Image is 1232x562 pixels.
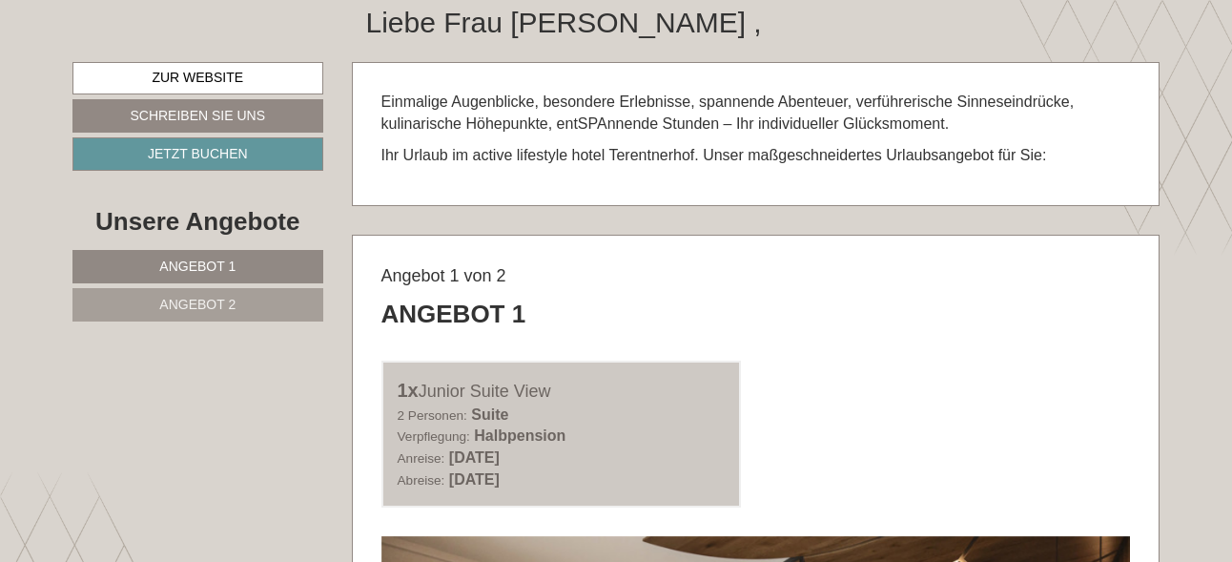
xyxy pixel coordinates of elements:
[381,145,1131,167] p: Ihr Urlaub im active lifestyle hotel Terentnerhof. Unser maßgeschneidertes Urlaubsangebot für Sie:
[398,377,726,405] div: Junior Suite View
[398,429,470,444] small: Verpflegung:
[72,137,323,171] a: Jetzt buchen
[398,380,419,401] b: 1x
[381,266,506,285] span: Angebot 1 von 2
[449,449,500,466] b: [DATE]
[398,408,467,423] small: 2 Personen:
[398,451,445,466] small: Anreise:
[159,259,236,274] span: Angebot 1
[398,473,445,488] small: Abreise:
[366,7,762,38] h1: Liebe Frau [PERSON_NAME] ,
[471,406,508,423] b: Suite
[449,471,500,488] b: [DATE]
[72,204,323,239] div: Unsere Angebote
[72,99,323,133] a: Schreiben Sie uns
[474,427,565,444] b: Halbpension
[381,92,1131,135] p: Einmalige Augenblicke, besondere Erlebnisse, spannende Abenteuer, verführerische Sinneseindrücke,...
[72,62,323,94] a: Zur Website
[381,297,526,332] div: Angebot 1
[159,297,236,312] span: Angebot 2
